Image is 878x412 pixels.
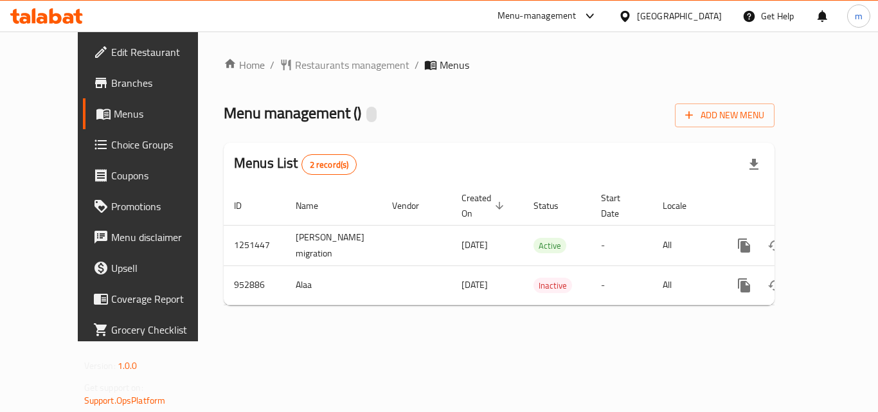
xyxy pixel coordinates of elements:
span: Menus [114,106,214,121]
table: enhanced table [224,186,863,305]
span: Choice Groups [111,137,214,152]
span: [DATE] [461,276,488,293]
span: Created On [461,190,508,221]
td: - [591,225,652,265]
nav: breadcrumb [224,57,775,73]
button: Add New Menu [675,103,775,127]
a: Edit Restaurant [83,37,224,67]
span: Name [296,198,335,213]
span: Upsell [111,260,214,276]
a: Menus [83,98,224,129]
a: Choice Groups [83,129,224,160]
span: Menus [440,57,469,73]
a: Support.OpsPlatform [84,392,166,409]
span: Menu disclaimer [111,229,214,245]
span: Start Date [601,190,637,221]
a: Menu disclaimer [83,222,224,253]
a: Coverage Report [83,283,224,314]
button: Change Status [760,230,791,261]
span: m [855,9,863,23]
span: Status [533,198,575,213]
a: Upsell [83,253,224,283]
span: 1.0.0 [118,357,138,374]
span: Inactive [533,278,572,293]
td: - [591,265,652,305]
a: Coupons [83,160,224,191]
a: Grocery Checklist [83,314,224,345]
td: 1251447 [224,225,285,265]
span: Promotions [111,199,214,214]
span: Version: [84,357,116,374]
a: Home [224,57,265,73]
span: Edit Restaurant [111,44,214,60]
span: Active [533,238,566,253]
span: [DATE] [461,237,488,253]
span: Coverage Report [111,291,214,307]
td: 952886 [224,265,285,305]
th: Actions [719,186,863,226]
span: Add New Menu [685,107,764,123]
span: Vendor [392,198,436,213]
span: Grocery Checklist [111,322,214,337]
span: Menu management ( ) [224,98,361,127]
td: [PERSON_NAME] migration [285,225,382,265]
button: more [729,270,760,301]
a: Restaurants management [280,57,409,73]
button: Change Status [760,270,791,301]
span: ID [234,198,258,213]
li: / [270,57,274,73]
button: more [729,230,760,261]
div: Export file [739,149,769,180]
a: Promotions [83,191,224,222]
span: Locale [663,198,703,213]
div: [GEOGRAPHIC_DATA] [637,9,722,23]
span: Restaurants management [295,57,409,73]
span: Get support on: [84,379,143,396]
td: Alaa [285,265,382,305]
span: 2 record(s) [302,159,357,171]
li: / [415,57,419,73]
a: Branches [83,67,224,98]
td: All [652,225,719,265]
span: Branches [111,75,214,91]
div: Total records count [301,154,357,175]
div: Menu-management [497,8,577,24]
h2: Menus List [234,154,357,175]
td: All [652,265,719,305]
span: Coupons [111,168,214,183]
